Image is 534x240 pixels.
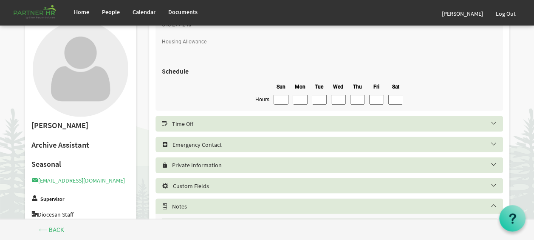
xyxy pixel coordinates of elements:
h5: Custom Fields [162,183,509,189]
span: Calendar [133,8,155,16]
span: Select [162,203,168,209]
span: Documents [168,8,198,16]
a: [PERSON_NAME] [435,2,489,26]
h5: Diocesan Staff [31,211,130,218]
h5: Private Information [162,162,509,169]
h2: Archive Assistant [31,141,130,150]
th: Thu [348,81,367,93]
span: Select [162,121,168,127]
a: [EMAIL_ADDRESS][DOMAIN_NAME] [31,177,125,184]
th: Sun [271,81,291,93]
th: Tue [310,81,329,93]
a: Log Out [489,2,522,26]
th: Wed [329,81,348,93]
th: Fri [367,81,386,93]
h5: Emergency Contact [162,141,509,148]
span: Home [74,8,89,16]
label: Housing Allowance [162,39,206,45]
h5: Notes [162,203,509,210]
th: Sat [386,81,405,93]
span: Select [162,162,168,168]
h2: [PERSON_NAME] [31,121,130,130]
h4: Seasonal [31,160,130,169]
span: Select [162,183,169,189]
img: User with no profile picture [33,21,128,117]
h5: Time Off [162,120,509,127]
th: Mon [291,81,310,93]
label: Supervisor [40,197,64,203]
h3: Schedule [162,68,497,75]
td: Hours [253,93,271,107]
span: People [102,8,120,16]
span: Select [162,142,168,148]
